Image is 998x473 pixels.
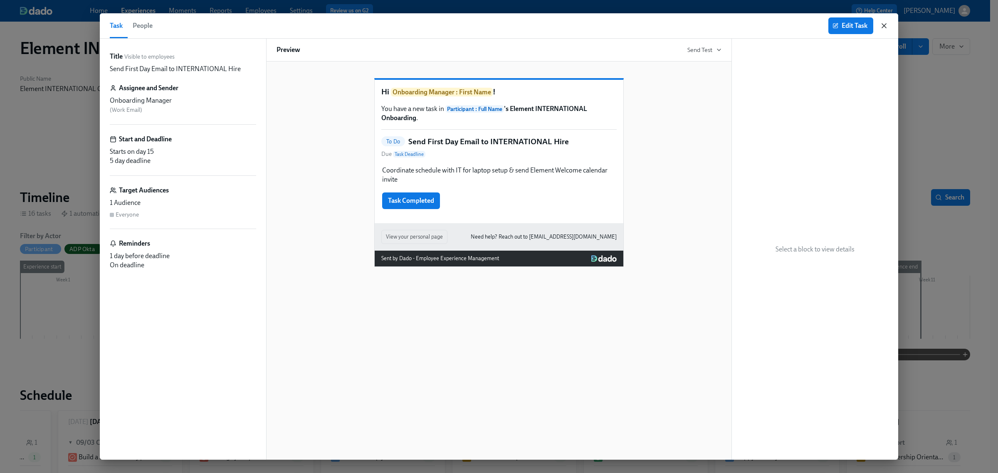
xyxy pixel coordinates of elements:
[277,45,300,54] h6: Preview
[828,17,873,34] button: Edit Task
[381,254,499,263] div: Sent by Dado - Employee Experience Management
[381,105,587,122] strong: 's Element INTERNATIONAL Onboarding
[110,147,256,156] div: Starts on day 15
[834,22,867,30] span: Edit Task
[732,39,898,460] div: Select a block to view details
[119,84,178,93] h6: Assignee and Sender
[110,106,142,113] span: ( Work Email )
[119,239,150,248] h6: Reminders
[110,251,256,261] div: 1 day before deadline
[116,211,139,219] div: Everyone
[381,86,617,98] h1: Hi !
[381,104,617,123] p: You have a new task in .
[133,20,153,32] span: People
[381,230,447,244] button: View your personal page
[408,136,569,147] h5: Send First Day Email to INTERNATIONAL Hire
[381,192,617,210] div: Task Completed
[110,96,256,105] div: Onboarding Manager
[110,198,256,207] div: 1 Audience
[381,165,617,185] div: Coordinate schedule with IT for laptop setup & send Element Welcome calendar invite
[687,46,721,54] button: Send Test
[110,261,256,270] div: On deadline
[381,150,425,158] span: Due
[110,20,123,32] span: Task
[119,186,169,195] h6: Target Audiences
[381,138,405,145] span: To Do
[445,105,504,113] span: Participant : Full Name
[471,232,617,241] a: Need help? Reach out to [EMAIL_ADDRESS][DOMAIN_NAME]
[124,53,175,61] span: Visible to employees
[110,52,123,61] label: Title
[119,135,172,144] h6: Start and Deadline
[393,151,425,158] span: Task Deadline
[591,255,617,262] img: Dado
[386,233,443,241] span: View your personal page
[110,64,241,74] p: Send First Day Email to INTERNATIONAL Hire
[391,88,493,96] span: Onboarding Manager : First Name
[110,157,151,165] span: 5 day deadline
